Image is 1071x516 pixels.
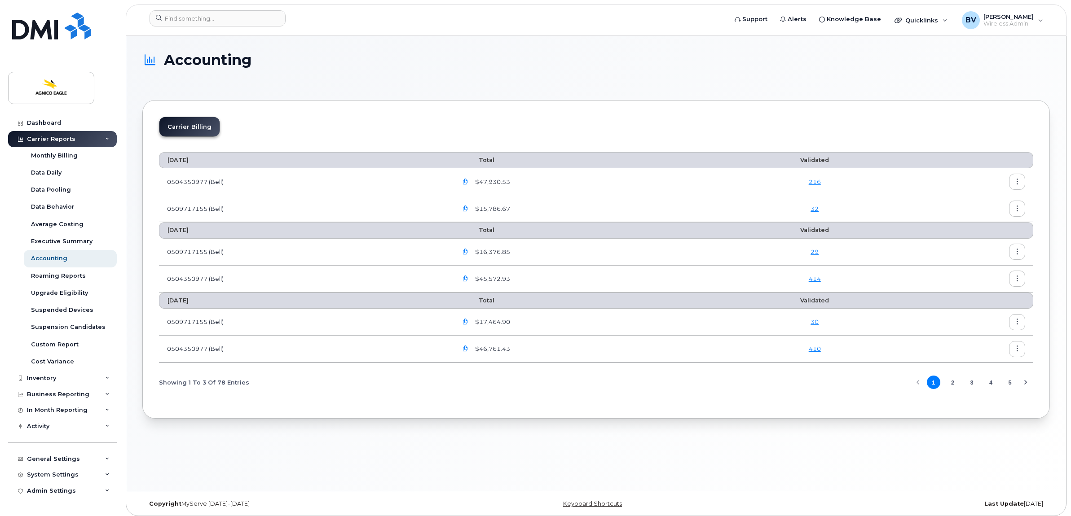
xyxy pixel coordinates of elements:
[159,168,449,195] td: 0504350977 (Bell)
[725,222,904,238] th: Validated
[809,275,821,282] a: 414
[473,345,510,353] span: $46,761.43
[149,500,181,507] strong: Copyright
[811,318,819,325] a: 30
[473,318,510,326] span: $17,464.90
[164,52,251,68] span: Accounting
[473,205,510,213] span: $15,786.67
[159,309,449,336] td: 0509717155 (Bell)
[142,500,445,507] div: MyServe [DATE]–[DATE]
[965,376,978,389] button: Page 3
[809,345,821,352] a: 410
[811,248,819,255] a: 29
[984,376,998,389] button: Page 4
[946,376,959,389] button: Page 2
[159,266,449,293] td: 0504350977 (Bell)
[811,205,819,212] a: 32
[159,293,449,309] th: [DATE]
[457,297,494,304] span: Total
[725,152,904,168] th: Validated
[473,275,510,283] span: $45,572.93
[457,157,494,163] span: Total
[159,336,449,363] td: 0504350977 (Bell)
[1019,376,1032,389] button: Next Page
[984,500,1024,507] strong: Last Update
[159,152,449,168] th: [DATE]
[747,500,1050,507] div: [DATE]
[159,239,449,266] td: 0509717155 (Bell)
[927,376,940,389] button: Page 1
[1003,376,1017,389] button: Page 5
[457,227,494,233] span: Total
[473,178,510,186] span: $47,930.53
[473,248,510,256] span: $16,376.85
[159,376,249,389] span: Showing 1 To 3 Of 78 Entries
[159,222,449,238] th: [DATE]
[725,293,904,309] th: Validated
[563,500,622,507] a: Keyboard Shortcuts
[159,195,449,222] td: 0509717155 (Bell)
[809,178,821,185] a: 216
